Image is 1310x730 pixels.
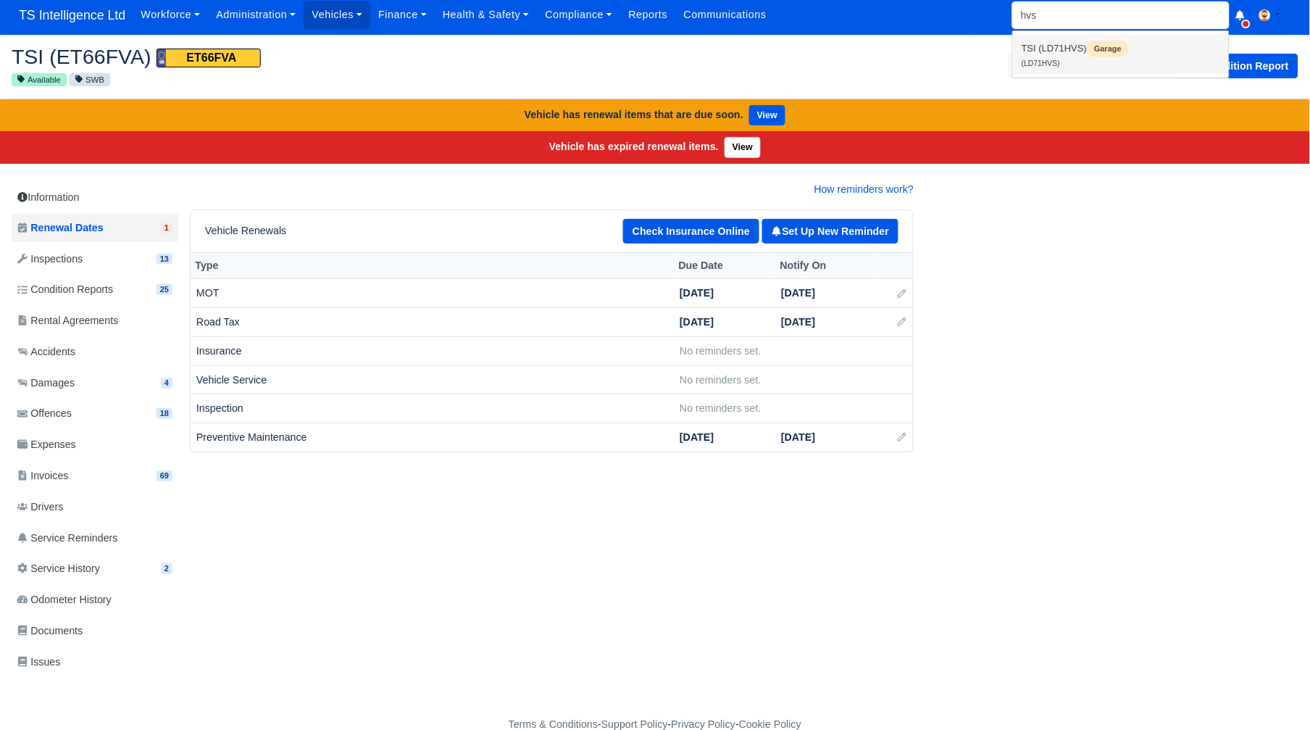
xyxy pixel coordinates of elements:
a: View [749,105,785,126]
span: 18 [157,408,172,419]
span: Odometer History [17,592,112,608]
a: Offences 18 [12,399,178,428]
a: Terms & Conditions [509,718,598,730]
button: Audit Log [1009,54,1075,78]
a: Issues [12,648,178,676]
a: Compliance [537,1,620,29]
th: Notify On [775,252,877,279]
td: Preventive Maintenance [191,423,674,452]
a: View [725,137,761,158]
button: New Condition Report [1172,54,1298,78]
a: Communications [676,1,775,29]
a: Finance [370,1,435,29]
input: Search... [1012,1,1230,29]
a: Health & Safety [435,1,538,29]
span: Documents [17,623,83,639]
a: Administration [208,1,304,29]
small: SWB [70,73,110,86]
a: Set Up New Reminder [762,219,898,244]
span: Service Reminders [17,530,117,547]
span: Invoices [17,468,68,484]
a: Inspections 13 [12,245,178,273]
a: Service Reminders [12,524,178,552]
strong: [DATE] [680,316,714,328]
span: Condition Reports [17,281,113,298]
a: How reminders work? [814,183,914,195]
span: Service History [17,560,100,577]
span: 4 [161,378,172,389]
h6: Vehicle Renewals [205,225,286,237]
strong: [DATE] [680,287,714,299]
small: Available [12,73,67,86]
a: Renewal Dates 1 [12,214,178,242]
a: TS Intelligence Ltd [12,1,133,30]
a: Drivers [12,493,178,521]
a: Vehicles [304,1,370,29]
a: Condition Reports 25 [12,275,178,304]
small: (LD71HVS) [1022,59,1060,67]
span: Offences [17,405,72,422]
strong: [DATE] [680,431,714,443]
span: 1 [161,223,172,233]
a: Expenses [12,431,178,459]
td: Road Tax [191,308,674,337]
span: Inspections [17,251,83,267]
a: Service History 2 [12,555,178,583]
span: 13 [157,254,172,265]
a: Accidents [12,338,178,366]
span: Accidents [17,344,75,360]
span: ET66FVA [157,49,261,67]
a: Documents [12,617,178,645]
th: Due Date [674,252,775,279]
strong: [DATE] [781,287,815,299]
span: No reminders set. [680,402,761,414]
a: Information [12,184,178,211]
span: Rental Agreements [17,312,118,329]
strong: [DATE] [781,431,815,443]
a: TSI (LD71HVS)Garage (LD71HVS) [1013,35,1229,74]
span: Garage [1087,41,1129,57]
span: Drivers [17,499,63,515]
a: Support Policy [601,718,668,730]
span: 25 [157,284,172,295]
a: Cookie Policy [739,718,801,730]
a: Privacy Policy [672,718,736,730]
a: Damages 4 [12,369,178,397]
a: Invoices 69 [12,462,178,490]
span: Issues [17,654,60,671]
a: Rental Agreements [12,307,178,335]
td: MOT [191,279,674,308]
a: Workforce [133,1,208,29]
th: Type [191,252,674,279]
a: Reports [620,1,675,29]
a: Check Insurance Online [623,219,759,244]
span: No reminders set. [680,345,761,357]
td: Insurance [191,336,674,365]
td: Vehicle Service [191,365,674,394]
h2: TSI (ET66FVA) [12,46,644,67]
a: Odometer History [12,586,178,614]
strong: [DATE] [781,316,815,328]
td: Inspection [191,394,674,423]
span: Renewal Dates [17,220,104,236]
span: 2 [161,563,172,574]
span: Damages [17,375,75,391]
span: Expenses [17,436,76,453]
span: 69 [157,470,172,481]
span: No reminders set. [680,374,761,386]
